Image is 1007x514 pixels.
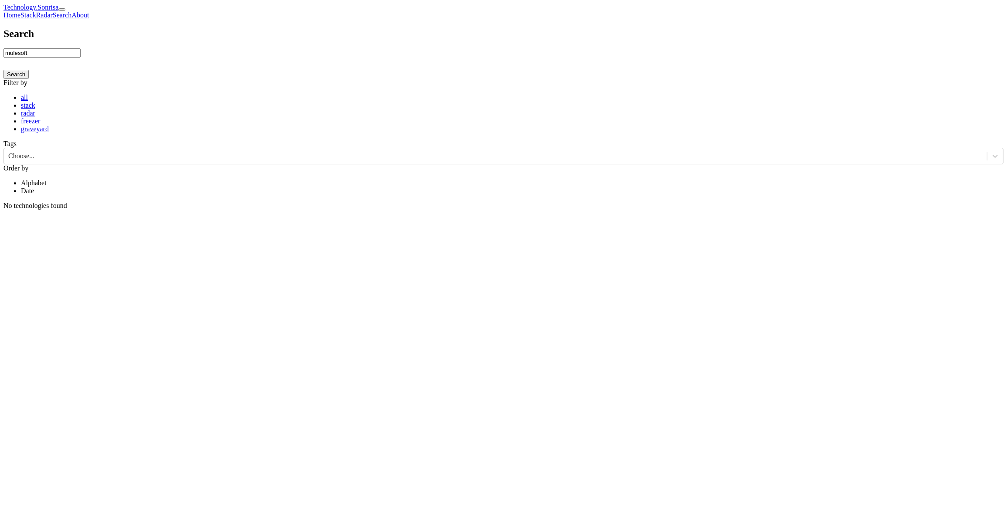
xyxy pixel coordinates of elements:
[3,164,1004,172] div: Order by
[8,152,34,160] div: Choose...
[21,109,35,117] a: radar
[3,28,1004,40] h1: Search
[3,140,1004,148] div: Tags
[36,11,53,19] a: Radar
[20,11,36,19] a: Stack
[3,48,81,58] input: Search
[3,79,1004,87] div: Filter by
[3,11,20,19] a: Home
[21,187,1004,195] li: Date
[21,179,1004,187] li: Alphabet
[58,8,65,11] button: Toggle navigation
[3,70,29,79] button: Search
[21,125,49,133] a: graveyard
[21,117,40,125] a: freezer
[21,94,28,101] a: all
[53,11,72,19] a: Search
[3,3,58,11] a: Technology.Sonrisa
[3,202,1004,210] p: No technologies found
[21,102,35,109] a: stack
[71,11,89,19] a: About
